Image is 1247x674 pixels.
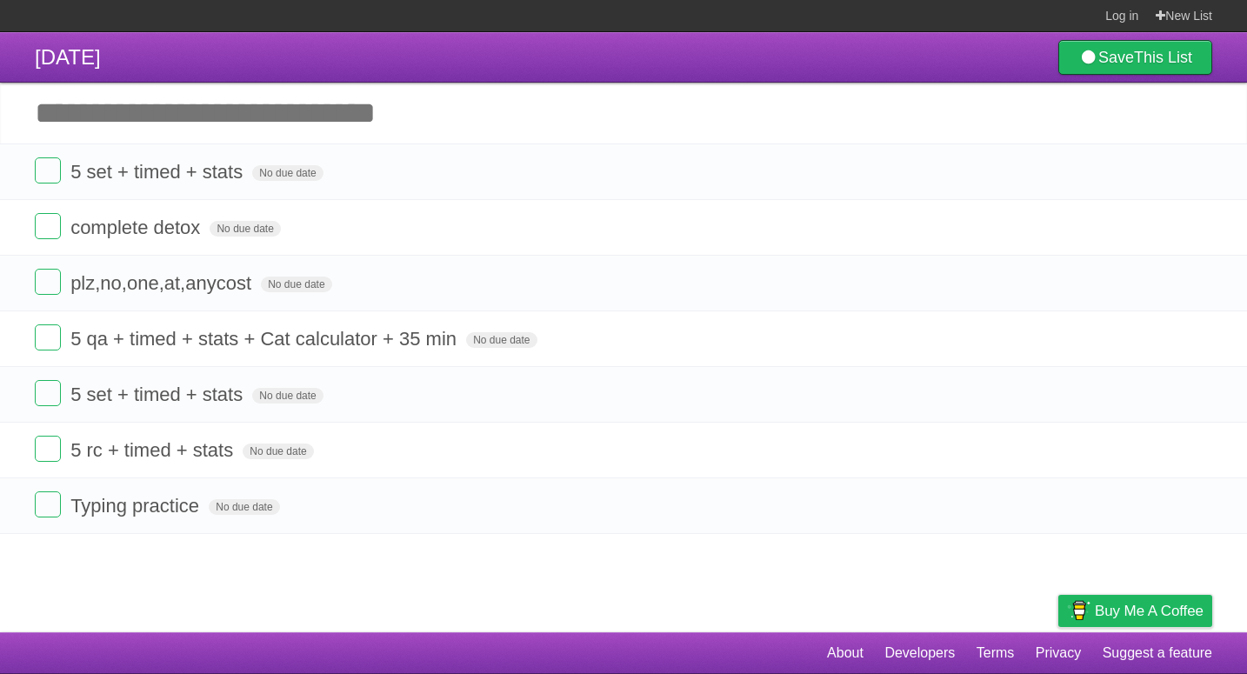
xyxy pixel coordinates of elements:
a: Developers [884,637,955,670]
span: No due date [261,277,331,292]
span: No due date [466,332,537,348]
span: No due date [210,221,280,237]
b: This List [1134,49,1192,66]
span: Buy me a coffee [1095,596,1204,626]
span: complete detox [70,217,204,238]
label: Done [35,157,61,184]
a: Suggest a feature [1103,637,1212,670]
span: 5 qa + timed + stats + Cat calculator + 35 min [70,328,461,350]
label: Done [35,269,61,295]
span: [DATE] [35,45,101,69]
span: 5 rc + timed + stats [70,439,237,461]
a: Privacy [1036,637,1081,670]
span: Typing practice [70,495,203,517]
span: No due date [209,499,279,515]
a: Terms [977,637,1015,670]
label: Done [35,491,61,517]
img: Buy me a coffee [1067,596,1090,625]
label: Done [35,380,61,406]
label: Done [35,213,61,239]
span: 5 set + timed + stats [70,384,247,405]
label: Done [35,436,61,462]
a: Buy me a coffee [1058,595,1212,627]
a: SaveThis List [1058,40,1212,75]
span: No due date [252,388,323,404]
span: No due date [252,165,323,181]
span: 5 set + timed + stats [70,161,247,183]
span: No due date [243,444,313,459]
label: Done [35,324,61,350]
span: plz,no,one,at,anycost [70,272,256,294]
a: About [827,637,864,670]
